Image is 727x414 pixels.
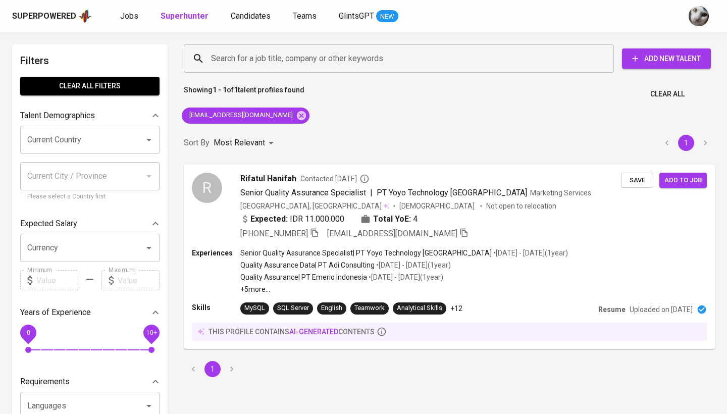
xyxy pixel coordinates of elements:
[213,86,227,94] b: 1 - 1
[12,11,76,22] div: Superpowered
[120,10,140,23] a: Jobs
[214,134,277,152] div: Most Relevant
[240,248,492,258] p: Senior Quality Assurance Specialist | PT Yoyo Technology [GEOGRAPHIC_DATA]
[359,174,370,184] svg: By Batam recruiter
[240,201,389,211] div: [GEOGRAPHIC_DATA], [GEOGRAPHIC_DATA]
[20,306,91,319] p: Years of Experience
[250,213,288,225] b: Expected:
[240,173,296,185] span: Rifatul Hanifah
[486,201,556,211] p: Not open to relocation
[192,248,240,258] p: Experiences
[399,201,476,211] span: [DEMOGRAPHIC_DATA]
[146,329,157,336] span: 10+
[142,241,156,255] button: Open
[492,248,568,258] p: • [DATE] - [DATE] ( 1 year )
[630,304,693,315] p: Uploaded on [DATE]
[120,11,138,21] span: Jobs
[244,303,265,313] div: MySQL
[621,173,653,188] button: Save
[657,135,715,151] nav: pagination navigation
[689,6,709,26] img: tharisa.rizky@glints.com
[184,361,241,377] nav: pagination navigation
[20,372,160,392] div: Requirements
[370,187,373,199] span: |
[373,213,411,225] b: Total YoE:
[622,48,711,69] button: Add New Talent
[630,53,703,65] span: Add New Talent
[118,270,160,290] input: Value
[327,229,457,238] span: [EMAIL_ADDRESS][DOMAIN_NAME]
[27,192,152,202] p: Please select a Country first
[192,302,240,313] p: Skills
[277,303,309,313] div: SQL Server
[367,272,443,282] p: • [DATE] - [DATE] ( 1 year )
[209,327,375,337] p: this profile contains contents
[293,11,317,21] span: Teams
[161,11,209,21] b: Superhunter
[214,137,265,149] p: Most Relevant
[142,133,156,147] button: Open
[234,86,238,94] b: 1
[182,108,309,124] div: [EMAIL_ADDRESS][DOMAIN_NAME]
[231,10,273,23] a: Candidates
[678,135,694,151] button: page 1
[184,165,715,349] a: RRifatul HanifahContacted [DATE]Senior Quality Assurance Specialist|PT Yoyo Technology [GEOGRAPHI...
[240,188,366,197] span: Senior Quality Assurance Specialist
[26,329,30,336] span: 0
[450,303,462,314] p: +12
[204,361,221,377] button: page 1
[293,10,319,23] a: Teams
[192,173,222,203] div: R
[598,304,626,315] p: Resume
[289,328,338,336] span: AI-generated
[664,175,702,186] span: Add to job
[20,218,77,230] p: Expected Salary
[530,189,591,197] span: Marketing Services
[20,110,95,122] p: Talent Demographics
[375,260,451,270] p: • [DATE] - [DATE] ( 1 year )
[36,270,78,290] input: Value
[78,9,92,24] img: app logo
[20,214,160,234] div: Expected Salary
[650,88,685,100] span: Clear All
[240,213,344,225] div: IDR 11.000.000
[413,213,418,225] span: 4
[339,10,398,23] a: GlintsGPT NEW
[20,77,160,95] button: Clear All filters
[240,272,367,282] p: Quality Assurance | PT Emerio Indonesia
[300,174,370,184] span: Contacted [DATE]
[339,11,374,21] span: GlintsGPT
[240,260,375,270] p: Quality Assurance Data | PT Adi Consulting
[646,85,689,103] button: Clear All
[376,12,398,22] span: NEW
[626,175,648,186] span: Save
[184,137,210,149] p: Sort By
[161,10,211,23] a: Superhunter
[659,173,707,188] button: Add to job
[397,303,442,313] div: Analytical Skills
[20,53,160,69] h6: Filters
[231,11,271,21] span: Candidates
[354,303,385,313] div: Teamwork
[20,376,70,388] p: Requirements
[377,188,527,197] span: PT Yoyo Technology [GEOGRAPHIC_DATA]
[28,80,151,92] span: Clear All filters
[20,302,160,323] div: Years of Experience
[321,303,342,313] div: English
[184,85,304,103] p: Showing of talent profiles found
[142,399,156,413] button: Open
[240,284,568,294] p: +5 more ...
[12,9,92,24] a: Superpoweredapp logo
[240,229,308,238] span: [PHONE_NUMBER]
[20,106,160,126] div: Talent Demographics
[182,111,299,120] span: [EMAIL_ADDRESS][DOMAIN_NAME]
